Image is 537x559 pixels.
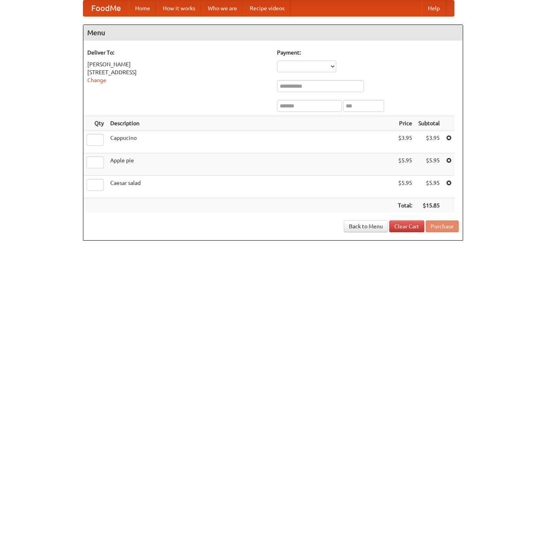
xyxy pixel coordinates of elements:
[395,153,415,176] td: $5.95
[415,116,443,131] th: Subtotal
[129,0,156,16] a: Home
[202,0,243,16] a: Who we are
[389,220,424,232] a: Clear Cart
[415,131,443,153] td: $3.95
[395,131,415,153] td: $3.95
[415,198,443,213] th: $15.85
[277,49,459,56] h5: Payment:
[87,49,269,56] h5: Deliver To:
[344,220,388,232] a: Back to Menu
[415,153,443,176] td: $5.95
[87,60,269,68] div: [PERSON_NAME]
[83,0,129,16] a: FoodMe
[156,0,202,16] a: How it works
[395,116,415,131] th: Price
[107,176,395,198] td: Caesar salad
[243,0,291,16] a: Recipe videos
[83,25,463,41] h4: Menu
[426,220,459,232] button: Purchase
[107,131,395,153] td: Cappucino
[395,198,415,213] th: Total:
[422,0,446,16] a: Help
[107,153,395,176] td: Apple pie
[395,176,415,198] td: $5.95
[83,116,107,131] th: Qty
[87,68,269,76] div: [STREET_ADDRESS]
[107,116,395,131] th: Description
[415,176,443,198] td: $5.95
[87,77,106,83] a: Change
